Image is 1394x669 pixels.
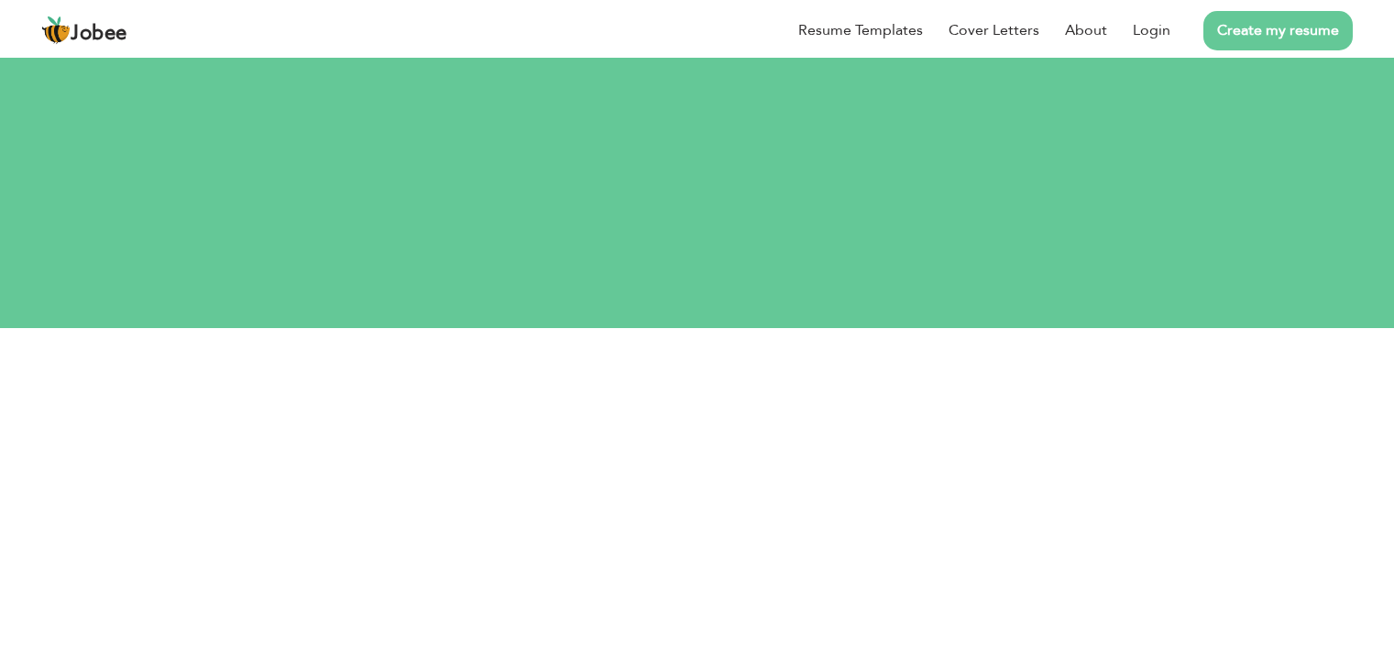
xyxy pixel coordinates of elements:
[1065,19,1107,41] a: About
[71,24,127,44] span: Jobee
[1133,19,1170,41] a: Login
[1203,11,1353,50] a: Create my resume
[798,19,923,41] a: Resume Templates
[41,16,127,45] a: Jobee
[949,19,1039,41] a: Cover Letters
[41,16,71,45] img: jobee.io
